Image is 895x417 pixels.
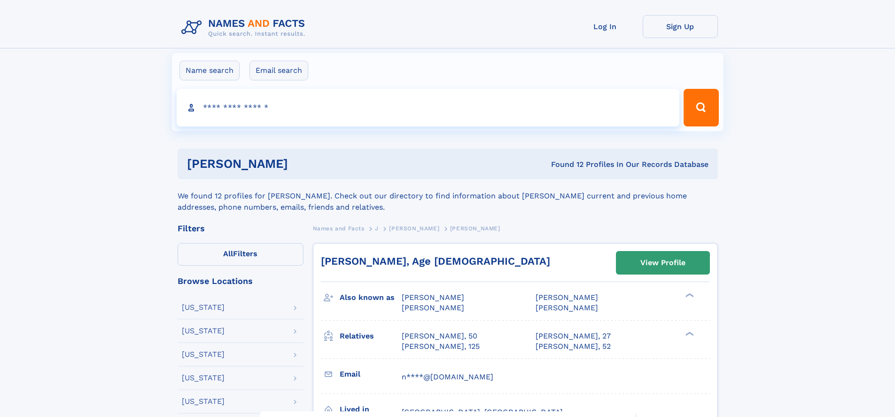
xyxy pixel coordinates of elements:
[178,224,304,233] div: Filters
[420,159,708,170] div: Found 12 Profiles In Our Records Database
[402,408,563,417] span: [GEOGRAPHIC_DATA], [GEOGRAPHIC_DATA]
[340,366,402,382] h3: Email
[389,222,439,234] a: [PERSON_NAME]
[536,341,611,352] a: [PERSON_NAME], 52
[249,61,308,80] label: Email search
[178,15,313,40] img: Logo Names and Facts
[313,222,365,234] a: Names and Facts
[182,304,225,311] div: [US_STATE]
[182,327,225,335] div: [US_STATE]
[640,252,685,274] div: View Profile
[178,243,304,266] label: Filters
[187,158,420,170] h1: [PERSON_NAME]
[450,225,500,232] span: [PERSON_NAME]
[683,292,694,299] div: ❯
[223,249,233,258] span: All
[340,290,402,306] h3: Also known as
[684,89,718,126] button: Search Button
[182,351,225,358] div: [US_STATE]
[536,303,598,312] span: [PERSON_NAME]
[375,222,379,234] a: J
[683,330,694,337] div: ❯
[402,341,480,352] a: [PERSON_NAME], 125
[178,179,718,213] div: We found 12 profiles for [PERSON_NAME]. Check out our directory to find information about [PERSON...
[340,328,402,344] h3: Relatives
[179,61,240,80] label: Name search
[402,331,477,341] a: [PERSON_NAME], 50
[402,293,464,302] span: [PERSON_NAME]
[389,225,439,232] span: [PERSON_NAME]
[402,303,464,312] span: [PERSON_NAME]
[375,225,379,232] span: J
[178,277,304,285] div: Browse Locations
[177,89,680,126] input: search input
[643,15,718,38] a: Sign Up
[568,15,643,38] a: Log In
[182,374,225,382] div: [US_STATE]
[321,255,550,267] a: [PERSON_NAME], Age [DEMOGRAPHIC_DATA]
[616,252,709,274] a: View Profile
[536,331,611,341] a: [PERSON_NAME], 27
[536,293,598,302] span: [PERSON_NAME]
[182,398,225,405] div: [US_STATE]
